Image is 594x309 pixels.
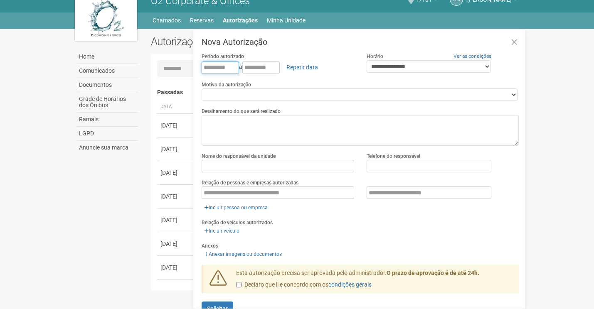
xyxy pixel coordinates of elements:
th: Data [157,100,195,114]
label: Declaro que li e concordo com os [236,281,372,289]
a: condições gerais [328,281,372,288]
label: Relação de pessoas e empresas autorizadas [202,179,298,186]
a: Reservas [190,15,214,26]
a: Ramais [77,113,138,127]
label: Horário [367,53,383,60]
div: [DATE] [160,192,191,201]
label: Anexos [202,242,218,250]
strong: O prazo de aprovação é de até 24h. [387,270,479,276]
a: Chamados [153,15,181,26]
label: Relação de veículos autorizados [202,219,273,226]
div: [DATE] [160,263,191,272]
a: Incluir veículo [202,226,242,235]
div: [DATE] [160,121,191,130]
label: Detalhamento do que será realizado [202,108,281,115]
h4: Passadas [157,89,513,96]
a: Grade de Horários dos Ônibus [77,92,138,113]
h2: Autorizações [151,35,329,48]
a: Comunicados [77,64,138,78]
a: LGPD [77,127,138,141]
a: Ver as condições [454,53,491,59]
div: a [202,60,354,74]
h3: Nova Autorização [202,38,519,46]
a: Anexar imagens ou documentos [202,250,284,259]
a: Home [77,50,138,64]
div: [DATE] [160,216,191,224]
div: Esta autorização precisa ser aprovada pelo administrador. [230,269,519,293]
a: Minha Unidade [267,15,306,26]
label: Nome do responsável da unidade [202,152,276,160]
div: [DATE] [160,169,191,177]
label: Motivo da autorização [202,81,251,88]
a: Anuncie sua marca [77,141,138,154]
label: Período autorizado [202,53,244,60]
label: Telefone do responsável [367,152,420,160]
a: Repetir data [281,60,323,74]
a: Documentos [77,78,138,92]
div: [DATE] [160,145,191,153]
div: [DATE] [160,240,191,248]
a: Autorizações [223,15,258,26]
input: Declaro que li e concordo com oscondições gerais [236,282,242,287]
a: Incluir pessoa ou empresa [202,203,270,212]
